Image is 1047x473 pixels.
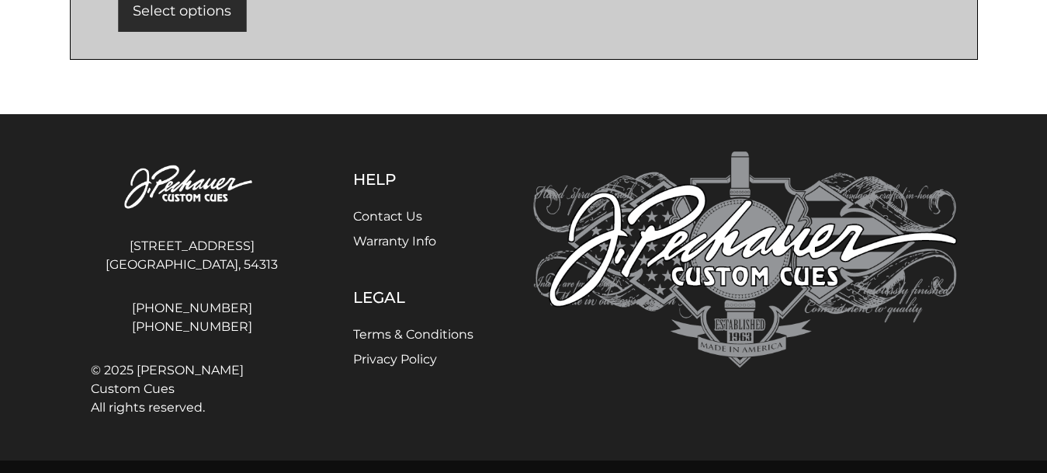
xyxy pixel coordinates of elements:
[533,151,957,368] img: Pechauer Custom Cues
[91,299,293,318] a: [PHONE_NUMBER]
[353,288,473,307] h5: Legal
[353,352,437,367] a: Privacy Policy
[91,361,293,417] span: © 2025 [PERSON_NAME] Custom Cues All rights reserved.
[353,209,422,224] a: Contact Us
[91,318,293,336] a: [PHONE_NUMBER]
[91,151,293,225] img: Pechauer Custom Cues
[353,170,473,189] h5: Help
[91,231,293,280] address: [STREET_ADDRESS] [GEOGRAPHIC_DATA], 54313
[353,327,473,342] a: Terms & Conditions
[353,234,436,249] a: Warranty Info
